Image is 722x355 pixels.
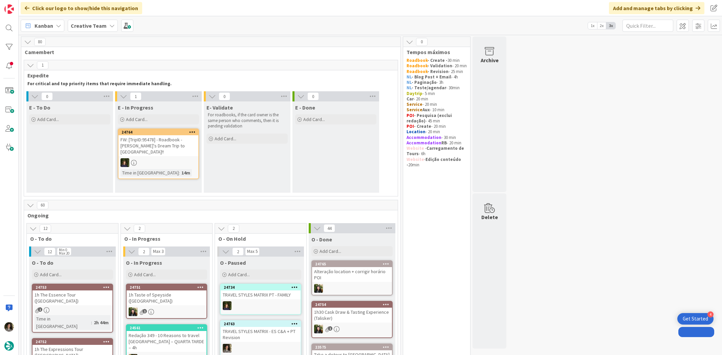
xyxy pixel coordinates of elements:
div: BC [127,307,206,316]
span: 1 [37,61,48,69]
strong: NL [407,74,412,80]
div: 24753 [36,285,112,290]
strong: Edição conteúdo - [407,157,462,168]
div: 24754 [312,302,392,308]
strong: Accommodation [407,140,441,146]
p: - 30 min [407,135,467,140]
div: BC [312,325,392,333]
div: 24765Alteração location + corrigir horário POI [312,261,392,282]
span: 1 [130,92,141,100]
span: O - To do [32,259,53,266]
p: - 25 min [407,69,467,74]
p: - 20 min [407,96,467,102]
div: 23575 [315,345,392,350]
div: 24764 [122,130,198,135]
div: MC [221,301,301,310]
span: E - In Progress [118,104,153,111]
div: 24561 [127,325,206,331]
span: O - Paused [220,259,246,266]
div: Click our logo to show/hide this navigation [21,2,142,14]
p: - - 6h [407,146,467,157]
span: 2 [232,247,244,256]
p: - 5 min [407,91,467,96]
strong: - Validation [428,63,452,69]
p: 30 min [407,58,467,63]
span: Add Card... [303,116,325,122]
span: E - Done [295,104,315,111]
span: Add Card... [40,271,62,278]
div: 24763 [221,321,301,327]
img: Visit kanbanzone.com [4,4,14,14]
strong: Location [407,129,425,135]
span: 44 [324,224,335,232]
p: - 20min [407,157,467,168]
strong: NL [407,79,412,85]
strong: Roadbook [407,63,428,69]
span: 60 [37,201,48,209]
strong: Aux [422,107,430,113]
span: 1x [588,22,597,29]
p: - 20 min [407,129,467,135]
div: Max 20 [59,252,69,255]
div: Open Get Started checklist, remaining modules: 4 [677,313,714,325]
div: 24752 [32,339,112,345]
span: Ongoing [27,212,389,219]
strong: Daytrip [407,91,422,96]
strong: NL [407,85,412,91]
span: Tempos máximos [407,49,462,55]
strong: - Pesquisa (exclui redação) [407,113,453,124]
div: Max 5 [247,250,258,253]
span: O - In Progress [126,259,162,266]
div: 24752 [36,339,112,344]
div: 24561 [130,326,206,330]
img: BC [129,307,137,316]
span: 0 [41,92,53,100]
p: - 30min [407,85,467,91]
span: 2 [138,247,150,256]
div: Get Started [683,315,708,322]
span: E - To Do [29,104,50,111]
div: Alteração location + corrigir horário POI [312,267,392,282]
div: Delete [481,213,498,221]
div: Max 3 [153,250,163,253]
span: 3x [606,22,615,29]
div: 24753 [32,284,112,290]
span: Add Card... [37,116,59,122]
strong: - Revision [428,69,448,74]
div: 14m [180,169,192,176]
span: O - Done [311,236,332,243]
div: BC [312,284,392,293]
strong: Website [407,157,424,162]
div: 24751 [127,284,206,290]
p: - 4h [407,74,467,80]
div: 24765 [315,262,392,266]
div: 24734 [224,285,301,290]
img: MC [121,158,129,167]
img: BC [314,284,323,293]
span: : [91,319,92,326]
span: 1 [328,326,332,331]
div: 24765 [312,261,392,267]
strong: Service [407,101,422,107]
div: FW: [TripID:95478] - Roadbook - [PERSON_NAME]'s Dream Trip to [GEOGRAPHIC_DATA]!! [118,135,198,156]
span: : [179,169,180,176]
div: MC [118,158,198,167]
p: For roadbooks, if the card owner is the same person who comments, then it is pending validation [208,112,286,129]
p: - 20 min [407,102,467,107]
strong: Roadbook [407,57,428,63]
p: - 45 min [407,113,467,124]
strong: - Blog Post + Email [412,74,451,80]
div: 24561Redação 349 - 10 Reasons to travel [GEOGRAPHIC_DATA] – QUARTA TARDE – 4h [127,325,206,352]
span: 12 [40,224,51,233]
span: E- Validate [206,104,233,111]
p: - 20 min [407,140,467,146]
div: 247531h The Essence Tour ([GEOGRAPHIC_DATA]) [32,284,112,305]
div: 23575 [312,344,392,350]
div: 24754 [315,302,392,307]
div: Add and manage tabs by clicking [609,2,704,14]
span: 2x [597,22,606,29]
div: 24764FW: [TripID:95478] - Roadbook - [PERSON_NAME]'s Dream Trip to [GEOGRAPHIC_DATA]!! [118,129,198,156]
div: 24751 [130,285,206,290]
strong: - Teste/agendar [412,85,446,91]
span: Add Card... [320,248,341,254]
